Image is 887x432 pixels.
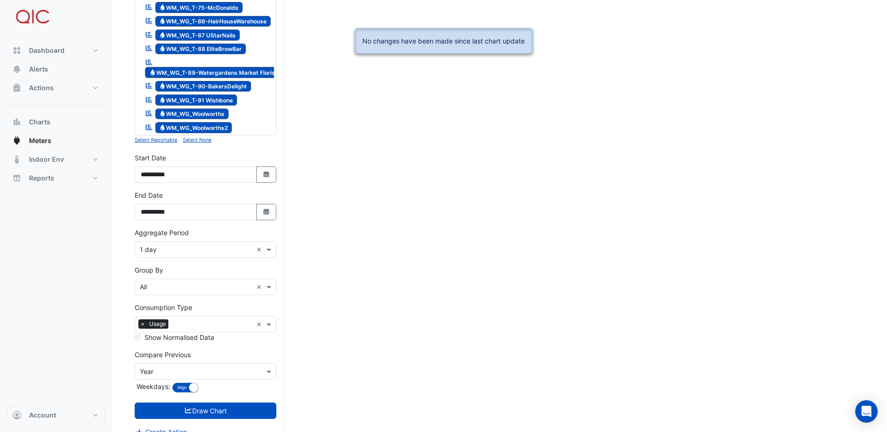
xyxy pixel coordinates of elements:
span: Charts [29,117,50,127]
app-icon: Dashboard [12,46,22,55]
button: Meters [7,131,105,150]
button: Reports [7,169,105,187]
button: Select None [183,136,211,144]
fa-icon: Water [159,31,166,38]
span: Actions [29,83,54,93]
fa-icon: Select Date [262,208,271,216]
span: Meters [29,136,51,145]
fa-icon: Water [159,110,166,117]
span: WM_WG_T-86-HairHouseWarehouse [155,16,271,27]
label: Group By [135,265,163,275]
app-icon: Meters [12,136,22,145]
span: Reports [29,173,54,183]
label: Start Date [135,153,166,163]
span: WM_WG_T-90-BakersDelight [155,81,252,92]
span: Clear [256,282,264,292]
button: Select Reportable [135,136,177,144]
fa-icon: Select Date [262,171,271,179]
fa-icon: Reportable [145,44,153,52]
span: Clear [256,319,264,329]
label: Compare Previous [135,350,191,360]
span: Account [29,410,56,420]
label: End Date [135,190,163,200]
button: Draw Chart [135,403,276,419]
span: WM_WG_T-87 UStarNails [155,29,240,41]
button: Indoor Env [7,150,105,169]
fa-icon: Reportable [145,95,153,103]
span: WM_WG_T-89-Watergardens Market Florist [145,67,281,78]
app-icon: Actions [12,83,22,93]
fa-icon: Reportable [145,123,153,131]
fa-icon: Reportable [145,30,153,38]
span: WM_WG_T-75-McDonalds [155,2,243,13]
img: Company Logo [11,7,53,26]
span: WM_WG_Woolworths [155,108,229,120]
button: Charts [7,113,105,131]
button: Alerts [7,60,105,79]
span: Dashboard [29,46,65,55]
button: Actions [7,79,105,97]
fa-icon: Reportable [145,17,153,25]
span: WM_WG_T-91 Wishbone [155,94,238,106]
span: Clear [256,245,264,254]
span: Usage [147,319,168,329]
fa-icon: Water [159,18,166,25]
fa-icon: Water [159,96,166,103]
label: Show Normalised Data [144,332,214,342]
small: Select None [183,137,211,143]
fa-icon: Reportable [145,82,153,90]
label: Weekdays: [135,382,170,391]
fa-icon: Water [159,45,166,52]
div: Open Intercom Messenger [855,400,878,423]
fa-icon: Water [149,69,156,76]
ngb-alert: No changes have been made since last chart update [354,28,533,54]
fa-icon: Reportable [145,109,153,117]
button: Account [7,406,105,425]
fa-icon: Reportable [145,3,153,11]
label: Aggregate Period [135,228,189,238]
span: WM_WG_T-88 EliteBrowBar [155,43,246,55]
app-icon: Indoor Env [12,155,22,164]
button: Dashboard [7,41,105,60]
span: Indoor Env [29,155,64,164]
span: Alerts [29,65,48,74]
fa-icon: Water [159,124,166,131]
app-icon: Alerts [12,65,22,74]
app-icon: Charts [12,117,22,127]
app-icon: Reports [12,173,22,183]
span: WM_WG_Woolworths2 [155,122,232,133]
fa-icon: Reportable [145,58,153,66]
fa-icon: Water [159,4,166,11]
span: × [138,319,147,329]
small: Select Reportable [135,137,177,143]
fa-icon: Water [159,83,166,90]
label: Consumption Type [135,302,192,312]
